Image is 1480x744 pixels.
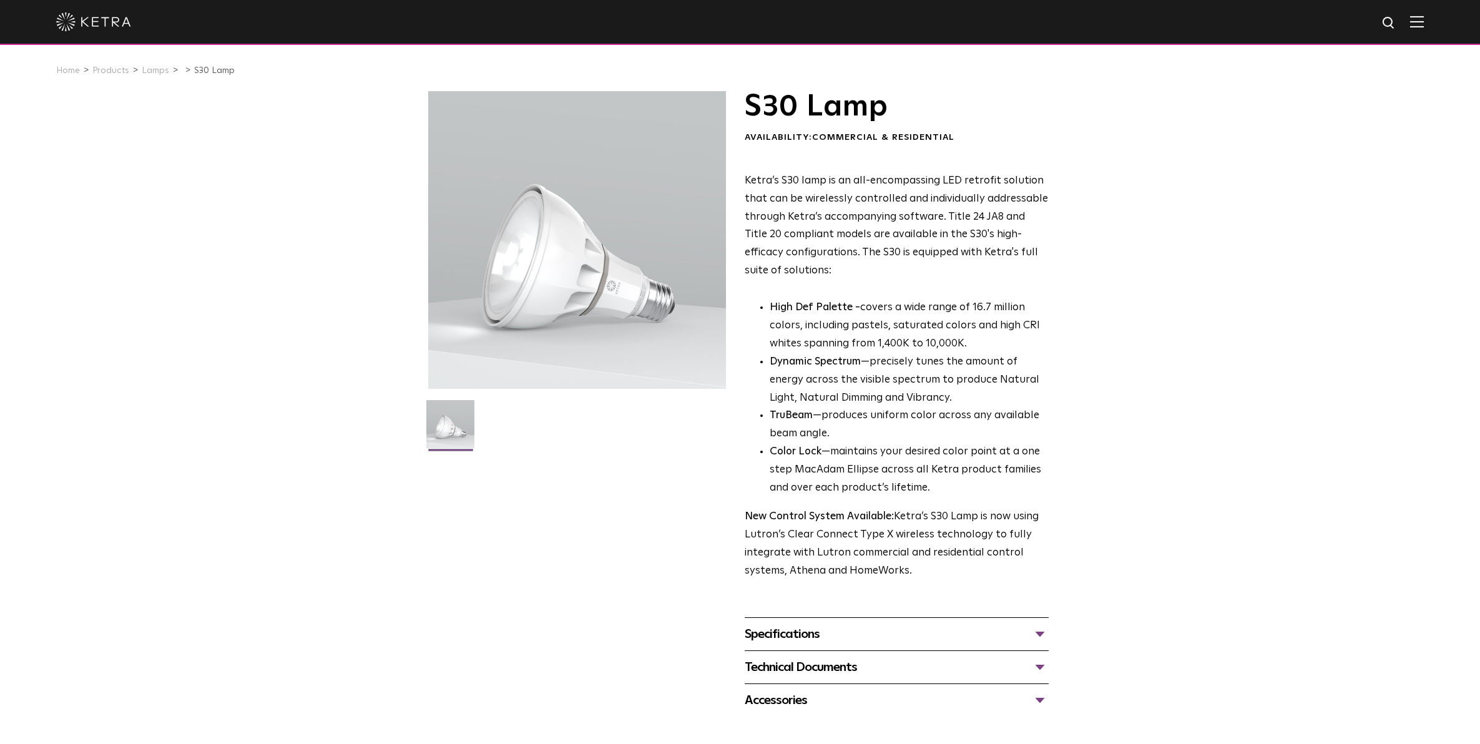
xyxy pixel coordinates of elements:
[194,66,235,75] a: S30 Lamp
[770,299,1049,353] p: covers a wide range of 16.7 million colors, including pastels, saturated colors and high CRI whit...
[770,407,1049,443] li: —produces uniform color across any available beam angle.
[56,12,131,31] img: ketra-logo-2019-white
[56,66,80,75] a: Home
[745,690,1049,710] div: Accessories
[745,508,1049,580] p: Ketra’s S30 Lamp is now using Lutron’s Clear Connect Type X wireless technology to fully integrat...
[745,175,1048,276] span: Ketra’s S30 lamp is an all-encompassing LED retrofit solution that can be wirelessly controlled a...
[770,302,860,313] strong: High Def Palette -
[770,410,813,421] strong: TruBeam
[812,133,954,142] span: Commercial & Residential
[770,446,821,457] strong: Color Lock
[745,624,1049,644] div: Specifications
[745,511,894,522] strong: New Control System Available:
[1381,16,1397,31] img: search icon
[745,132,1049,144] div: Availability:
[770,443,1049,497] li: —maintains your desired color point at a one step MacAdam Ellipse across all Ketra product famili...
[426,400,474,458] img: S30-Lamp-Edison-2021-Web-Square
[745,91,1049,122] h1: S30 Lamp
[745,657,1049,677] div: Technical Documents
[770,356,861,367] strong: Dynamic Spectrum
[1410,16,1424,27] img: Hamburger%20Nav.svg
[770,353,1049,408] li: —precisely tunes the amount of energy across the visible spectrum to produce Natural Light, Natur...
[142,66,169,75] a: Lamps
[92,66,129,75] a: Products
